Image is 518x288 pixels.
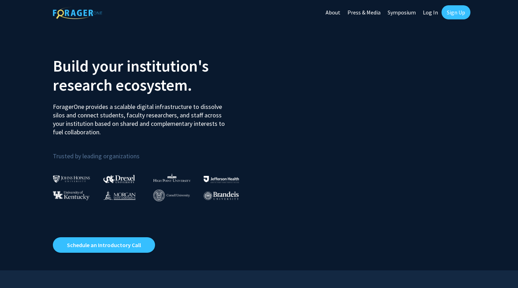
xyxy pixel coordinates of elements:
[53,237,155,253] a: Opens in a new tab
[204,191,239,200] img: Brandeis University
[53,7,102,19] img: ForagerOne Logo
[53,56,254,94] h2: Build your institution's research ecosystem.
[153,173,191,182] img: High Point University
[53,97,230,136] p: ForagerOne provides a scalable digital infrastructure to dissolve silos and connect students, fac...
[53,191,90,200] img: University of Kentucky
[103,191,136,200] img: Morgan State University
[53,175,90,183] img: Johns Hopkins University
[103,175,135,183] img: Drexel University
[53,142,254,161] p: Trusted by leading organizations
[442,5,470,19] a: Sign Up
[153,190,190,201] img: Cornell University
[204,176,239,183] img: Thomas Jefferson University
